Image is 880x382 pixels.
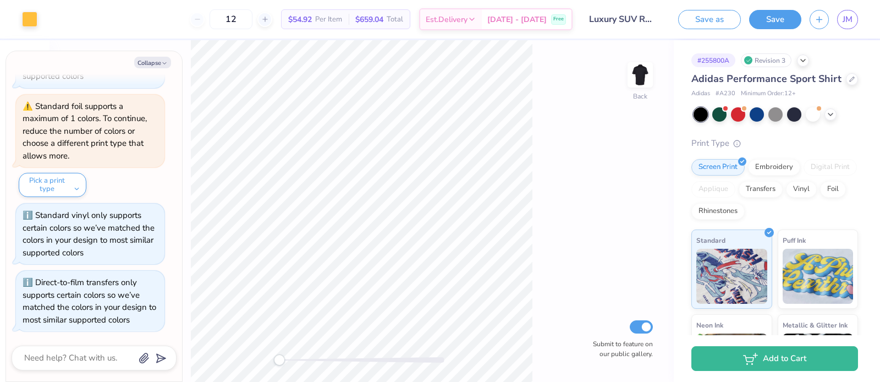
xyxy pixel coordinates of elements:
[553,15,564,23] span: Free
[387,14,403,25] span: Total
[741,89,796,99] span: Minimum Order: 12 +
[274,354,285,365] div: Accessibility label
[843,13,853,26] span: JM
[288,14,312,25] span: $54.92
[19,173,86,197] button: Pick a print type
[691,181,735,198] div: Applique
[748,159,800,176] div: Embroidery
[23,277,156,325] div: Direct-to-film transfers only supports certain colors so we’ve matched the colors in your design ...
[804,159,857,176] div: Digital Print
[691,53,735,67] div: # 255800A
[739,181,783,198] div: Transfers
[696,234,725,246] span: Standard
[741,53,791,67] div: Revision 3
[487,14,547,25] span: [DATE] - [DATE]
[629,64,651,86] img: Back
[783,249,854,304] img: Puff Ink
[837,10,858,29] a: JM
[786,181,817,198] div: Vinyl
[426,14,468,25] span: Est. Delivery
[691,137,858,150] div: Print Type
[691,89,710,99] span: Adidas
[678,10,741,29] button: Save as
[716,89,735,99] span: # A230
[210,9,252,29] input: – –
[691,72,842,85] span: Adidas Performance Sport Shirt
[691,159,745,176] div: Screen Print
[749,10,801,29] button: Save
[315,14,342,25] span: Per Item
[355,14,383,25] span: $659.04
[783,319,848,331] span: Metallic & Glitter Ink
[134,57,171,68] button: Collapse
[23,101,147,161] div: Standard foil supports a maximum of 1 colors. To continue, reduce the number of colors or choose ...
[783,234,806,246] span: Puff Ink
[587,339,653,359] label: Submit to feature on our public gallery.
[696,249,767,304] img: Standard
[696,319,723,331] span: Neon Ink
[633,91,647,101] div: Back
[23,210,155,258] div: Standard vinyl only supports certain colors so we’ve matched the colors in your design to most si...
[691,346,858,371] button: Add to Cart
[581,8,662,30] input: Untitled Design
[820,181,846,198] div: Foil
[691,203,745,220] div: Rhinestones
